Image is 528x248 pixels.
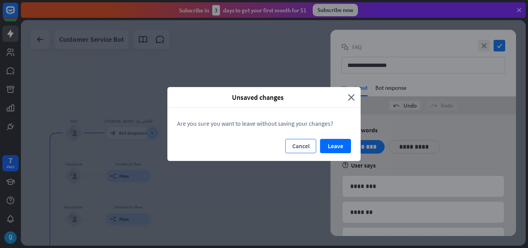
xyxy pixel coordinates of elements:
[6,3,29,26] button: Open LiveChat chat widget
[285,139,316,153] button: Cancel
[348,93,355,102] i: close
[177,120,333,127] span: Are you sure you want to leave without saving your changes?
[173,93,342,102] span: Unsaved changes
[320,139,351,153] button: Leave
